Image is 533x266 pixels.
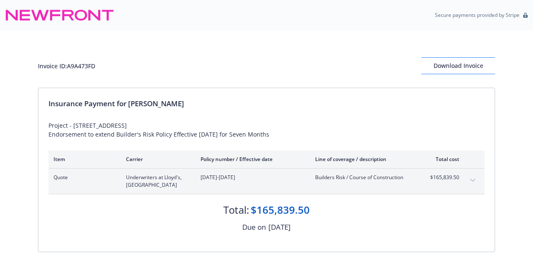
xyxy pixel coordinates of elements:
[223,203,249,217] div: Total:
[48,121,485,139] div: Project - [STREET_ADDRESS] Endorsement to extend Builder's Risk Policy Effective [DATE] for Seven...
[48,98,485,109] div: Insurance Payment for [PERSON_NAME]
[421,58,495,74] div: Download Invoice
[315,156,414,163] div: Line of coverage / description
[251,203,310,217] div: $165,839.50
[48,169,485,194] div: QuoteUnderwriters at Lloyd's, [GEOGRAPHIC_DATA][DATE]-[DATE]Builders Risk / Course of Constructio...
[315,174,414,181] span: Builders Risk / Course of Construction
[421,57,495,74] button: Download Invoice
[54,174,112,181] span: Quote
[201,174,302,181] span: [DATE]-[DATE]
[242,222,266,233] div: Due on
[466,174,479,187] button: expand content
[435,11,520,19] p: Secure payments provided by Stripe
[201,156,302,163] div: Policy number / Effective date
[126,174,187,189] span: Underwriters at Lloyd's, [GEOGRAPHIC_DATA]
[268,222,291,233] div: [DATE]
[38,62,95,70] div: Invoice ID: A9A473FD
[428,156,459,163] div: Total cost
[54,156,112,163] div: Item
[428,174,459,181] span: $165,839.50
[126,156,187,163] div: Carrier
